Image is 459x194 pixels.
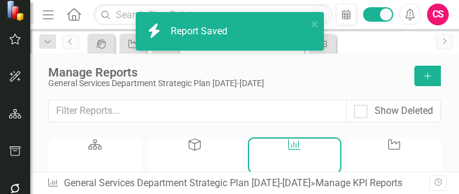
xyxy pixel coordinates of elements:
[427,4,449,25] button: CS
[48,79,402,88] div: General Services Department Strategic Plan [DATE]-[DATE]
[93,4,332,25] input: Search ClearPoint...
[311,17,319,31] button: close
[47,177,429,190] div: » Manage KPI Reports
[171,25,230,39] div: Report Saved
[48,100,347,122] input: Filter Reports...
[64,177,311,189] a: General Services Department Strategic Plan [DATE]-[DATE]
[375,104,433,118] div: Show Deleted
[48,66,402,79] div: Manage Reports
